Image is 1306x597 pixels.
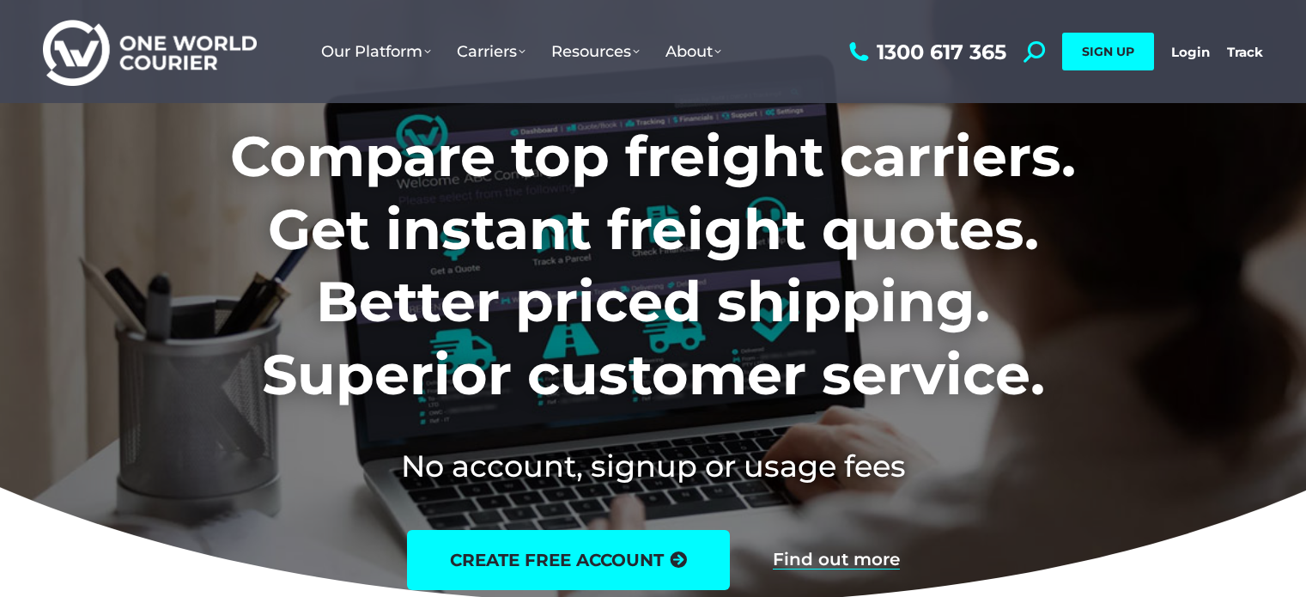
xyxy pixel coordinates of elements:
[457,42,525,61] span: Carriers
[538,25,653,78] a: Resources
[117,445,1189,487] h2: No account, signup or usage fees
[1062,33,1154,70] a: SIGN UP
[845,41,1006,63] a: 1300 617 365
[665,42,721,61] span: About
[444,25,538,78] a: Carriers
[773,551,900,570] a: Find out more
[653,25,734,78] a: About
[1227,44,1263,60] a: Track
[407,530,730,590] a: create free account
[308,25,444,78] a: Our Platform
[1171,44,1210,60] a: Login
[1082,44,1134,59] span: SIGN UP
[43,17,257,87] img: One World Courier
[117,120,1189,411] h1: Compare top freight carriers. Get instant freight quotes. Better priced shipping. Superior custom...
[551,42,640,61] span: Resources
[321,42,431,61] span: Our Platform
